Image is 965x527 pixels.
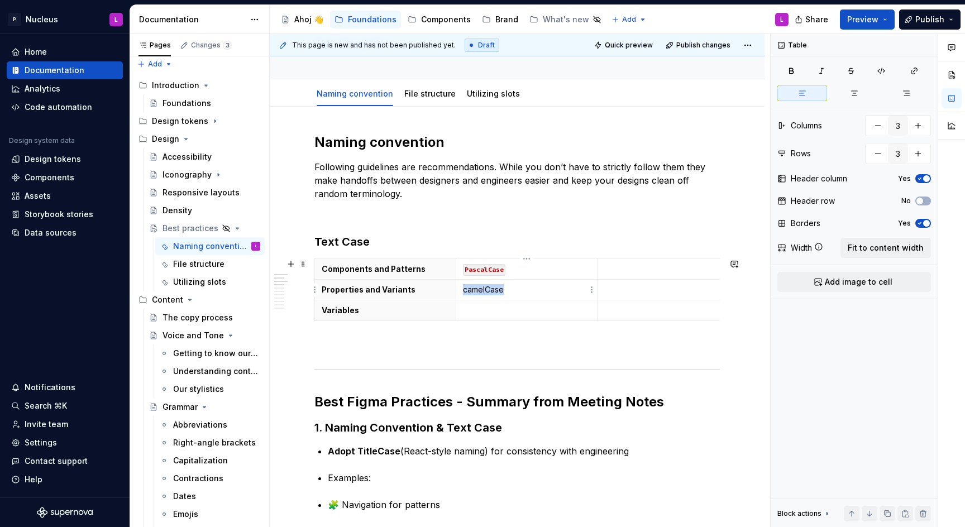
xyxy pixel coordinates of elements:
button: Share [789,9,835,30]
div: Voice and Tone [163,330,224,341]
div: Code automation [25,102,92,113]
strong: Adopt TitleCase [328,445,400,457]
div: Assets [25,190,51,202]
button: Preview [840,9,895,30]
div: Emojis [173,509,198,520]
div: File structure [400,82,460,105]
div: L [114,15,118,24]
div: Design [152,133,179,145]
div: Rows [791,148,811,159]
div: Notifications [25,382,75,393]
a: Contractions [155,469,265,487]
p: (React-style naming) for consistency with engineering [328,444,720,458]
div: Naming convention [312,82,398,105]
div: L [780,15,784,24]
a: Grammar [145,398,265,416]
span: Share [805,14,828,25]
button: Add [134,56,176,72]
div: Width [791,242,812,253]
a: Right-angle brackets [155,434,265,452]
a: Ahoj 👋 [276,11,328,28]
div: Components [421,14,471,25]
div: Block actions [777,509,821,518]
a: Utilizing slots [467,89,520,98]
div: Utilizing slots [462,82,524,105]
button: Publish changes [662,37,735,53]
a: File structure [155,255,265,273]
svg: Supernova Logo [37,507,93,518]
span: This page is new and has not been published yet. [292,41,456,50]
div: Settings [25,437,57,448]
h2: Naming convention [314,133,720,151]
div: Brand [495,14,518,25]
a: Naming conventionL [155,237,265,255]
div: Introduction [134,76,265,94]
p: 🧩 Navigation for patterns [328,498,720,511]
a: Home [7,43,123,61]
div: Responsive layouts [163,187,240,198]
a: Code automation [7,98,123,116]
div: Design tokens [25,154,81,165]
span: Publish changes [676,41,730,50]
a: Getting to know our voice [155,344,265,362]
div: Design [134,130,265,148]
span: Publish [915,14,944,25]
p: Following guidelines are recommendations. While you don’t have to strictly follow them they make ... [314,160,720,200]
a: Analytics [7,80,123,98]
div: Iconography [163,169,212,180]
a: Documentation [7,61,123,79]
div: Dates [173,491,196,502]
a: Naming convention [317,89,393,98]
a: Accessibility [145,148,265,166]
a: The copy process [145,309,265,327]
div: Design tokens [134,112,265,130]
button: Notifications [7,379,123,396]
span: Quick preview [605,41,653,50]
button: Quick preview [591,37,658,53]
div: Foundations [348,14,396,25]
div: Accessibility [163,151,212,162]
a: Components [7,169,123,186]
a: Iconography [145,166,265,184]
h3: Text Case [314,234,720,250]
div: Documentation [139,14,245,25]
button: Add [608,12,650,27]
div: Header row [791,195,835,207]
code: PascalCase [463,264,505,276]
p: Variables [322,305,449,316]
div: Best practices [163,223,218,234]
a: Our stylistics [155,380,265,398]
div: Getting to know our voice [173,348,258,359]
div: Borders [791,218,820,229]
a: Brand [477,11,523,28]
a: Abbreviations [155,416,265,434]
a: Best practices [145,219,265,237]
div: Invite team [25,419,68,430]
button: Search ⌘K [7,397,123,415]
strong: 1. Naming Convention & Text Case [314,421,502,434]
a: Density [145,202,265,219]
div: Capitalization [173,455,228,466]
span: Draft [478,41,495,50]
button: Help [7,471,123,488]
a: File structure [404,89,456,98]
a: Foundations [330,11,401,28]
label: Yes [898,174,911,183]
button: Fit to content width [840,238,931,258]
a: Utilizing slots [155,273,265,291]
a: Understanding context [155,362,265,380]
div: Documentation [25,65,84,76]
div: Home [25,46,47,58]
span: 3 [223,41,232,50]
p: Examples: [328,471,720,485]
div: Utilizing slots [173,276,226,288]
strong: Components and Patterns [322,264,426,274]
span: Add image to cell [825,276,892,288]
a: Responsive layouts [145,184,265,202]
strong: Properties and Variants [322,285,415,294]
a: Assets [7,187,123,205]
div: Search ⌘K [25,400,67,411]
div: Columns [791,120,822,131]
div: Block actions [777,506,832,521]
